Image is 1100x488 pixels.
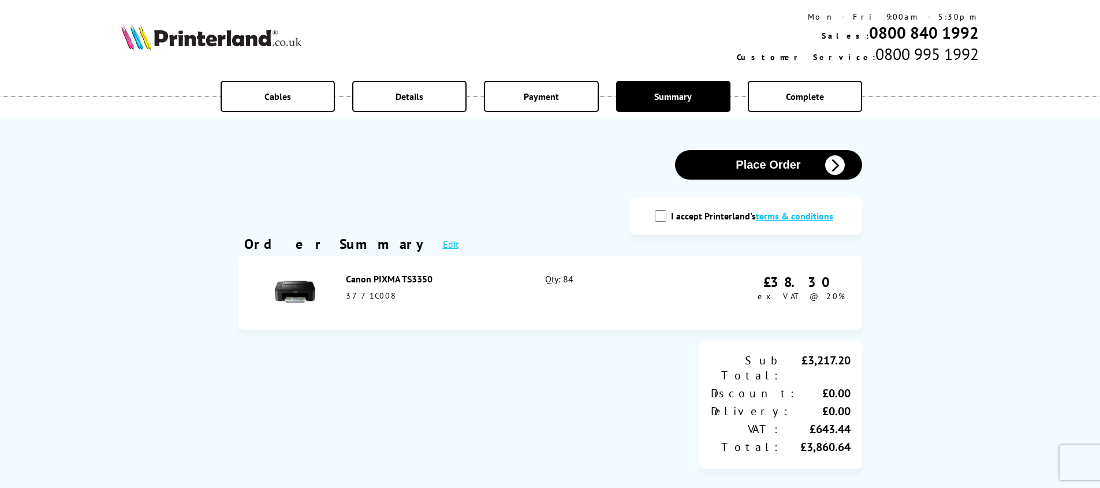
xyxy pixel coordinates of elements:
[758,273,845,291] div: £38.30
[756,210,833,222] a: modal_tc
[781,422,851,437] div: £643.44
[737,12,979,22] div: Mon - Fri 9:00am - 5:30pm
[781,439,851,455] div: £3,860.64
[737,52,875,62] span: Customer Service:
[790,404,851,419] div: £0.00
[797,386,851,401] div: £0.00
[396,91,423,102] span: Details
[711,422,781,437] div: VAT:
[786,91,824,102] span: Complete
[869,22,979,43] a: 0800 840 1992
[822,31,869,41] span: Sales:
[711,353,781,383] div: Sub Total:
[711,404,790,419] div: Delivery:
[545,273,665,312] div: Qty: 84
[654,91,692,102] span: Summary
[671,210,839,222] label: I accept Printerland's
[264,91,291,102] span: Cables
[346,290,520,301] div: 3771C008
[443,239,458,250] a: Edit
[524,91,559,102] span: Payment
[121,24,301,50] img: Printerland Logo
[781,353,851,383] div: £3,217.20
[346,273,520,285] div: Canon PIXMA TS3350
[875,43,979,65] span: 0800 995 1992
[758,291,845,301] span: ex VAT @ 20%
[711,386,797,401] div: Discount:
[275,271,315,312] img: Canon PIXMA TS3350
[244,235,431,253] div: Order Summary
[711,439,781,455] div: Total:
[675,150,862,180] button: Place Order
